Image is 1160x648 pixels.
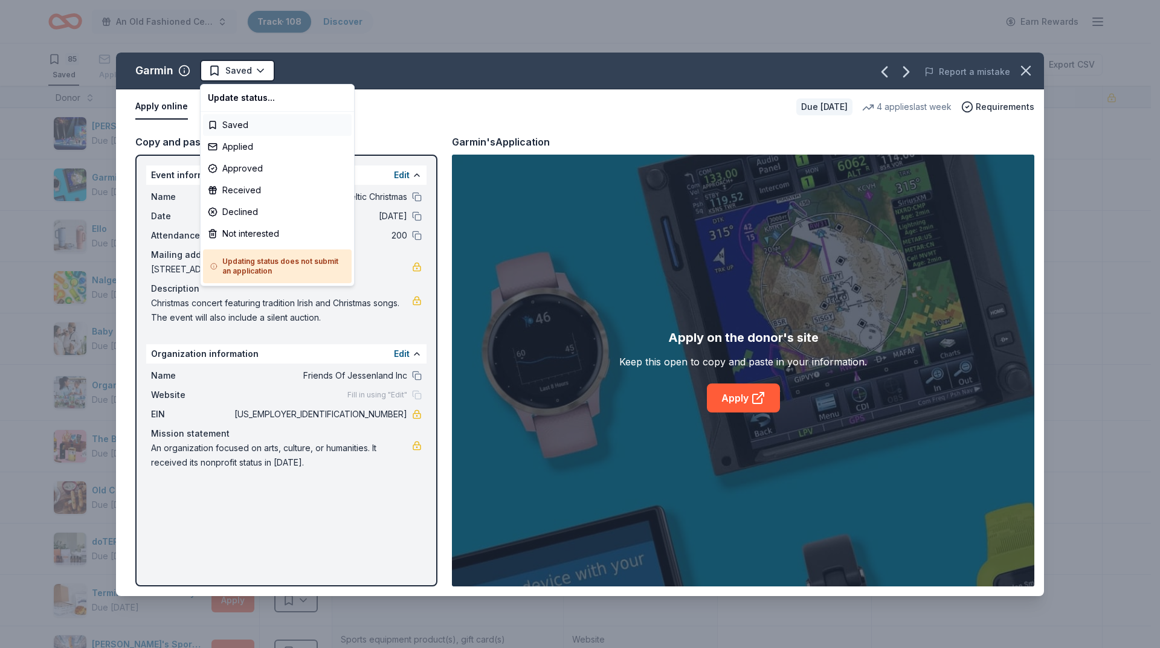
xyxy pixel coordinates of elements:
div: Saved [203,114,352,136]
div: Approved [203,158,352,179]
div: Update status... [203,87,352,109]
div: Not interested [203,223,352,245]
div: Received [203,179,352,201]
div: Applied [203,136,352,158]
h5: Updating status does not submit an application [210,257,344,276]
div: Declined [203,201,352,223]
